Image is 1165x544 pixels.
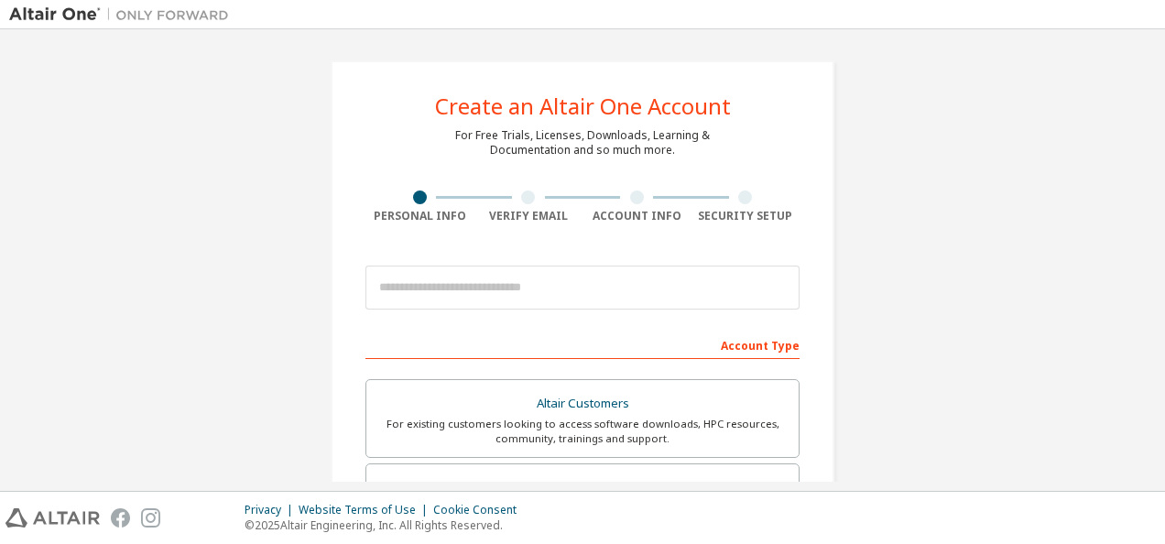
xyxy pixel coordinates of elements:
div: Students [377,475,788,501]
img: Altair One [9,5,238,24]
div: Verify Email [474,209,583,223]
div: For Free Trials, Licenses, Downloads, Learning & Documentation and so much more. [455,128,710,158]
div: Altair Customers [377,391,788,417]
img: facebook.svg [111,508,130,528]
div: Cookie Consent [433,503,528,517]
div: Website Terms of Use [299,503,433,517]
img: instagram.svg [141,508,160,528]
div: Account Type [365,330,800,359]
div: Account Info [582,209,691,223]
div: Create an Altair One Account [435,95,731,117]
div: Security Setup [691,209,800,223]
div: Privacy [245,503,299,517]
div: For existing customers looking to access software downloads, HPC resources, community, trainings ... [377,417,788,446]
p: © 2025 Altair Engineering, Inc. All Rights Reserved. [245,517,528,533]
div: Personal Info [365,209,474,223]
img: altair_logo.svg [5,508,100,528]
